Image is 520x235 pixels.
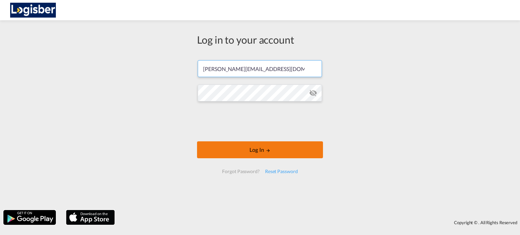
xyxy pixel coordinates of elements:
[65,209,115,226] img: apple.png
[309,89,317,97] md-icon: icon-eye-off
[118,217,520,228] div: Copyright © . All Rights Reserved
[262,165,301,178] div: Reset Password
[219,165,262,178] div: Forgot Password?
[197,32,323,47] div: Log in to your account
[209,108,311,135] iframe: reCAPTCHA
[10,3,56,18] img: d7a75e507efd11eebffa5922d020a472.png
[197,141,323,158] button: LOGIN
[3,209,57,226] img: google.png
[198,60,322,77] input: Enter email/phone number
